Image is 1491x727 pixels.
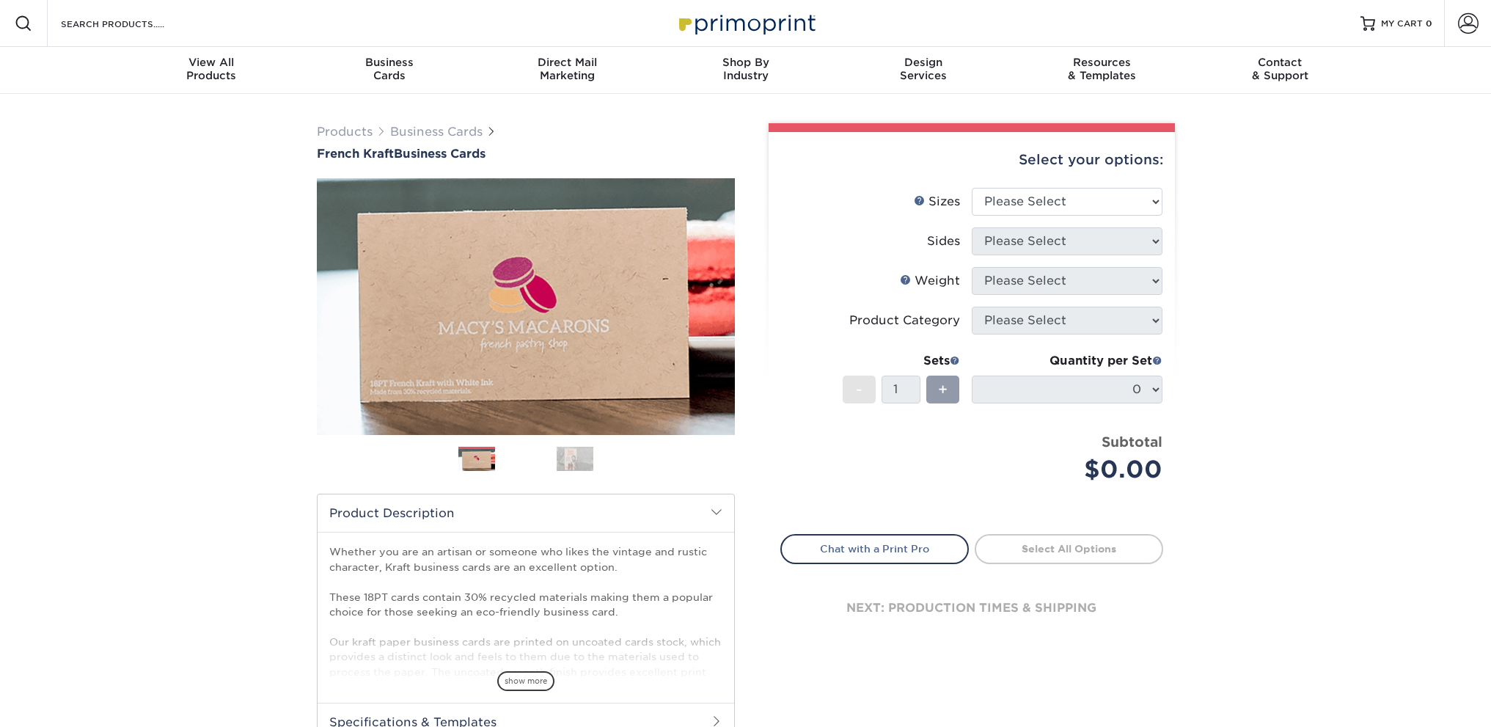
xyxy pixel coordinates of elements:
span: Contact [1191,56,1369,69]
span: 0 [1426,18,1432,29]
div: Sets [843,352,960,370]
input: SEARCH PRODUCTS..... [59,15,202,32]
a: Products [317,125,373,139]
span: show more [497,671,554,691]
span: Design [835,56,1013,69]
span: Business [300,56,478,69]
a: View AllProducts [122,47,301,94]
a: DesignServices [835,47,1013,94]
a: Shop ByIndustry [656,47,835,94]
div: Quantity per Set [972,352,1162,370]
div: Sides [927,233,960,250]
a: Chat with a Print Pro [780,534,969,563]
span: + [938,379,948,401]
a: BusinessCards [300,47,478,94]
span: Shop By [656,56,835,69]
div: Select your options: [780,132,1163,188]
div: & Support [1191,56,1369,82]
h2: Product Description [318,494,734,532]
h1: Business Cards [317,147,735,161]
a: French KraftBusiness Cards [317,147,735,161]
span: - [856,379,862,401]
div: Services [835,56,1013,82]
div: $0.00 [983,452,1162,487]
a: Contact& Support [1191,47,1369,94]
span: French Kraft [317,147,394,161]
div: Cards [300,56,478,82]
div: Industry [656,56,835,82]
div: Marketing [478,56,656,82]
div: & Templates [1013,56,1191,82]
img: Primoprint [673,7,819,39]
div: Products [122,56,301,82]
strong: Subtotal [1102,434,1162,450]
span: Direct Mail [478,56,656,69]
img: Business Cards 02 [508,441,544,478]
a: Business Cards [390,125,483,139]
span: Resources [1013,56,1191,69]
a: Resources& Templates [1013,47,1191,94]
a: Select All Options [975,534,1163,563]
a: Direct MailMarketing [478,47,656,94]
span: MY CART [1381,18,1423,30]
img: Business Cards 03 [557,446,593,472]
div: next: production times & shipping [780,564,1163,652]
div: Weight [900,272,960,290]
div: Sizes [914,193,960,211]
img: Business Cards 01 [458,442,495,478]
img: French Kraft 01 [317,98,735,515]
span: View All [122,56,301,69]
div: Product Category [849,312,960,329]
